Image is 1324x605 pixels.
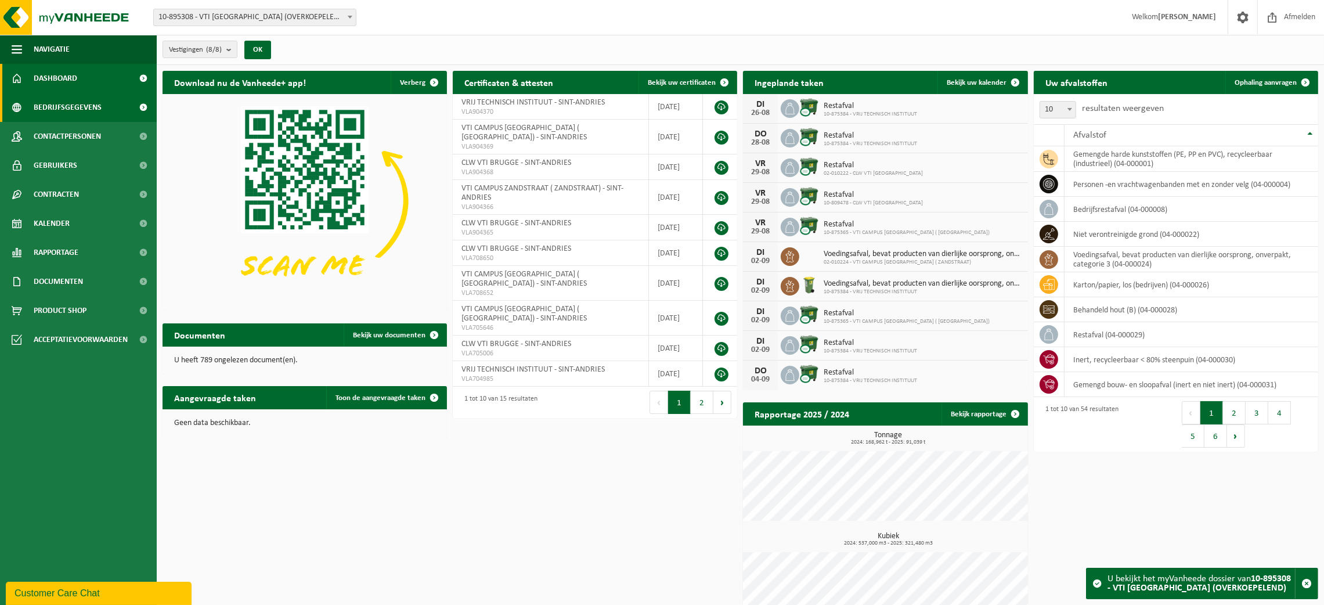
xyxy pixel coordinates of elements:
button: 3 [1246,401,1268,424]
span: 2024: 168,962 t - 2025: 91,039 t [749,440,1027,445]
div: 02-09 [749,287,772,295]
button: Vestigingen(8/8) [163,41,237,58]
h2: Documenten [163,323,237,346]
span: VLA705006 [461,349,640,358]
p: Geen data beschikbaar. [174,419,435,427]
span: 10-875384 - VRIJ TECHNISCH INSTITUUT [824,348,917,355]
button: 5 [1182,424,1204,448]
div: DI [749,307,772,316]
button: Previous [1182,401,1200,424]
span: Restafval [824,190,923,200]
span: 10-875384 - VRIJ TECHNISCH INSTITUUT [824,141,917,147]
span: Acceptatievoorwaarden [34,325,128,354]
span: Gebruikers [34,151,77,180]
td: karton/papier, los (bedrijven) (04-000026) [1065,272,1318,297]
span: Product Shop [34,296,86,325]
span: VLA704985 [461,374,640,384]
span: 10 [1040,101,1076,118]
span: 02-010224 - VTI CAMPUS [GEOGRAPHIC_DATA] ( ZANDSTRAAT) [824,259,1022,266]
span: 10 [1040,102,1076,118]
span: Toon de aangevraagde taken [335,394,425,402]
span: VLA708650 [461,254,640,263]
h2: Ingeplande taken [743,71,835,93]
div: 1 tot 10 van 54 resultaten [1040,400,1119,449]
td: [DATE] [649,266,703,301]
a: Bekijk uw documenten [344,323,446,347]
img: WB-1100-CU [799,334,819,354]
div: VR [749,159,772,168]
span: CLW VTI BRUGGE - SINT-ANDRIES [461,159,571,167]
span: Rapportage [34,238,78,267]
span: VLA904365 [461,228,640,237]
span: Vestigingen [169,41,222,59]
span: VLA904366 [461,203,640,212]
a: Ophaling aanvragen [1225,71,1317,94]
td: [DATE] [649,301,703,336]
img: WB-1100-CU [799,364,819,384]
span: Restafval [824,309,990,318]
span: VRIJ TECHNISCH INSTITUUT - SINT-ANDRIES [461,365,605,374]
button: 6 [1204,424,1227,448]
span: 10-875365 - VTI CAMPUS [GEOGRAPHIC_DATA] ( [GEOGRAPHIC_DATA]) [824,318,990,325]
div: DO [749,129,772,139]
td: niet verontreinigde grond (04-000022) [1065,222,1318,247]
count: (8/8) [206,46,222,53]
button: Next [1227,424,1245,448]
span: Voedingsafval, bevat producten van dierlijke oorsprong, onverpakt, categorie 3 [824,279,1022,289]
td: [DATE] [649,180,703,215]
button: Verberg [391,71,446,94]
span: Restafval [824,368,917,377]
div: DO [749,366,772,376]
span: Voedingsafval, bevat producten van dierlijke oorsprong, onverpakt, categorie 3 [824,250,1022,259]
span: 10-895308 - VTI BRUGGE (OVERKOEPELEND) [153,9,356,26]
td: [DATE] [649,215,703,240]
button: 2 [1223,401,1246,424]
span: Bekijk uw documenten [353,332,425,339]
td: [DATE] [649,120,703,154]
span: Restafval [824,131,917,141]
span: Restafval [824,338,917,348]
span: Navigatie [34,35,70,64]
img: WB-1100-CU [799,127,819,147]
span: Restafval [824,220,990,229]
span: Contracten [34,180,79,209]
span: 10-895308 - VTI BRUGGE (OVERKOEPELEND) [154,9,356,26]
a: Bekijk uw kalender [937,71,1027,94]
td: bedrijfsrestafval (04-000008) [1065,197,1318,222]
td: gemengd bouw- en sloopafval (inert en niet inert) (04-000031) [1065,372,1318,397]
strong: 10-895308 - VTI [GEOGRAPHIC_DATA] (OVERKOEPELEND) [1107,574,1291,593]
span: Bekijk uw certificaten [648,79,716,87]
td: personen -en vrachtwagenbanden met en zonder velg (04-000004) [1065,172,1318,197]
span: Kalender [34,209,70,238]
div: DI [749,337,772,346]
span: VLA904370 [461,107,640,117]
strong: [PERSON_NAME] [1158,13,1216,21]
div: DI [749,278,772,287]
label: resultaten weergeven [1082,104,1164,113]
button: 4 [1268,401,1291,424]
td: voedingsafval, bevat producten van dierlijke oorsprong, onverpakt, categorie 3 (04-000024) [1065,247,1318,272]
button: 2 [691,391,713,414]
td: [DATE] [649,94,703,120]
h2: Uw afvalstoffen [1034,71,1119,93]
img: WB-1100-CU [799,216,819,236]
span: Bedrijfsgegevens [34,93,102,122]
div: 1 tot 10 van 15 resultaten [459,390,537,415]
button: Previous [650,391,668,414]
span: 10-875384 - VRIJ TECHNISCH INSTITUUT [824,377,917,384]
div: 29-08 [749,198,772,206]
span: Ophaling aanvragen [1235,79,1297,87]
h3: Tonnage [749,431,1027,445]
span: VLA705646 [461,323,640,333]
td: [DATE] [649,336,703,361]
button: 1 [668,391,691,414]
td: restafval (04-000029) [1065,322,1318,347]
div: DI [749,248,772,257]
span: Restafval [824,102,917,111]
span: 2024: 537,000 m3 - 2025: 321,480 m3 [749,541,1027,546]
span: Dashboard [34,64,77,93]
div: VR [749,189,772,198]
h2: Aangevraagde taken [163,386,268,409]
button: Next [713,391,731,414]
